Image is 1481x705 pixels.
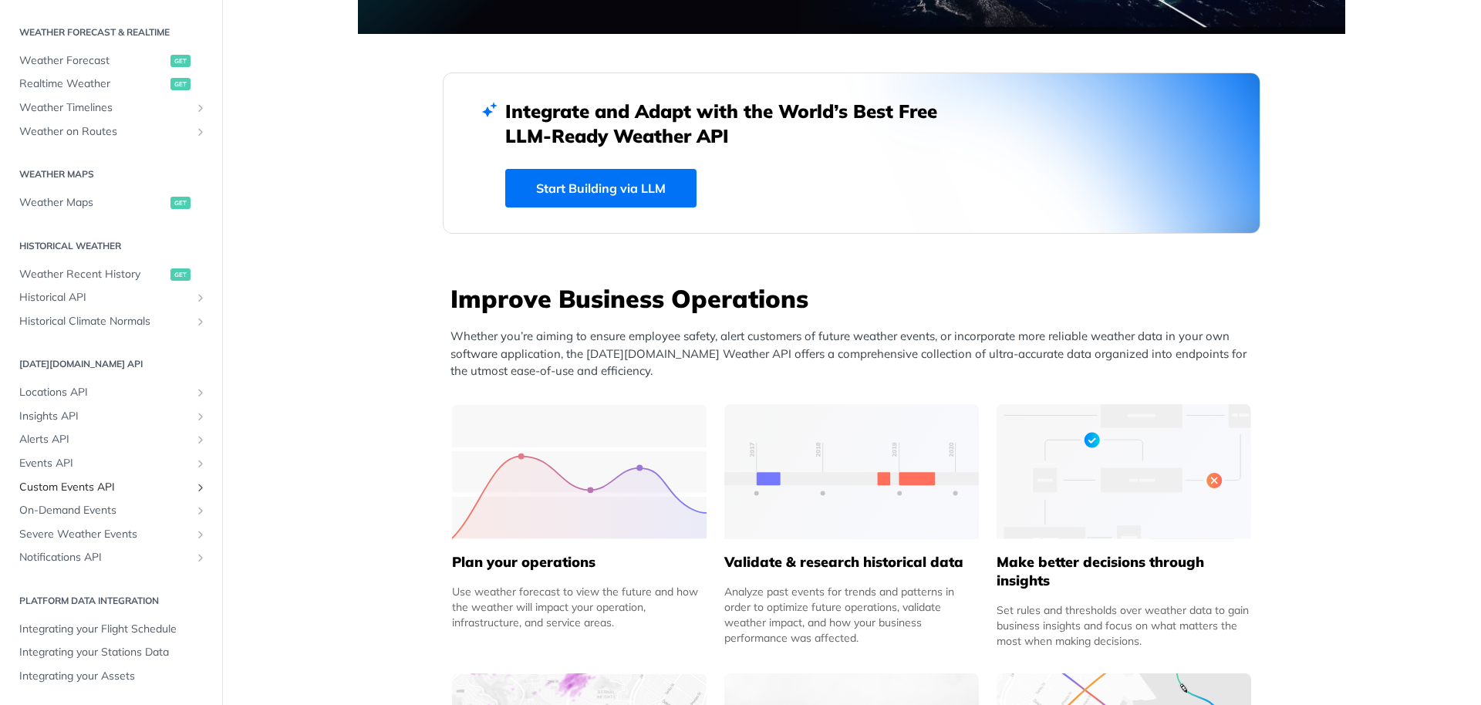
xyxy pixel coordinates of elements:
a: Weather Forecastget [12,49,211,73]
span: Weather Forecast [19,53,167,69]
h3: Improve Business Operations [450,282,1260,315]
span: Integrating your Stations Data [19,645,207,660]
h2: Weather Maps [12,167,211,181]
span: Insights API [19,409,191,424]
button: Show subpages for Custom Events API [194,481,207,494]
a: Locations APIShow subpages for Locations API [12,381,211,404]
img: 39565e8-group-4962x.svg [452,404,707,539]
p: Whether you’re aiming to ensure employee safety, alert customers of future weather events, or inc... [450,328,1260,380]
a: Start Building via LLM [505,169,697,207]
span: On-Demand Events [19,503,191,518]
h2: Integrate and Adapt with the World’s Best Free LLM-Ready Weather API [505,99,960,148]
span: get [170,268,191,281]
span: Locations API [19,385,191,400]
a: Integrating your Assets [12,665,211,688]
span: Integrating your Flight Schedule [19,622,207,637]
a: Weather on RoutesShow subpages for Weather on Routes [12,120,211,143]
span: get [170,197,191,209]
span: get [170,55,191,67]
a: Alerts APIShow subpages for Alerts API [12,428,211,451]
button: Show subpages for Locations API [194,386,207,399]
span: Weather on Routes [19,124,191,140]
div: Analyze past events for trends and patterns in order to optimize future operations, validate weat... [724,584,979,646]
a: Severe Weather EventsShow subpages for Severe Weather Events [12,523,211,546]
button: Show subpages for On-Demand Events [194,504,207,517]
h2: Historical Weather [12,239,211,253]
a: Realtime Weatherget [12,73,211,96]
h5: Make better decisions through insights [997,553,1251,590]
a: Integrating your Flight Schedule [12,618,211,641]
span: Weather Recent History [19,267,167,282]
h5: Validate & research historical data [724,553,979,572]
button: Show subpages for Notifications API [194,552,207,564]
a: Weather Recent Historyget [12,263,211,286]
a: Custom Events APIShow subpages for Custom Events API [12,476,211,499]
span: Integrating your Assets [19,669,207,684]
img: 13d7ca0-group-496-2.svg [724,404,979,539]
a: Historical APIShow subpages for Historical API [12,286,211,309]
span: Historical API [19,290,191,305]
h2: Platform DATA integration [12,594,211,608]
a: Historical Climate NormalsShow subpages for Historical Climate Normals [12,310,211,333]
span: Events API [19,456,191,471]
span: Historical Climate Normals [19,314,191,329]
div: Set rules and thresholds over weather data to gain business insights and focus on what matters th... [997,602,1251,649]
button: Show subpages for Weather on Routes [194,126,207,138]
a: Insights APIShow subpages for Insights API [12,405,211,428]
a: Weather Mapsget [12,191,211,214]
button: Show subpages for Historical API [194,292,207,304]
button: Show subpages for Weather Timelines [194,102,207,114]
a: On-Demand EventsShow subpages for On-Demand Events [12,499,211,522]
span: Severe Weather Events [19,527,191,542]
button: Show subpages for Alerts API [194,433,207,446]
a: Integrating your Stations Data [12,641,211,664]
button: Show subpages for Historical Climate Normals [194,315,207,328]
a: Weather TimelinesShow subpages for Weather Timelines [12,96,211,120]
span: Weather Timelines [19,100,191,116]
h5: Plan your operations [452,553,707,572]
span: Custom Events API [19,480,191,495]
span: Alerts API [19,432,191,447]
div: Use weather forecast to view the future and how the weather will impact your operation, infrastru... [452,584,707,630]
h2: Weather Forecast & realtime [12,25,211,39]
a: Notifications APIShow subpages for Notifications API [12,546,211,569]
h2: [DATE][DOMAIN_NAME] API [12,357,211,371]
button: Show subpages for Severe Weather Events [194,528,207,541]
a: Events APIShow subpages for Events API [12,452,211,475]
span: get [170,78,191,90]
img: a22d113-group-496-32x.svg [997,404,1251,539]
span: Realtime Weather [19,76,167,92]
span: Weather Maps [19,195,167,211]
button: Show subpages for Events API [194,457,207,470]
span: Notifications API [19,550,191,565]
button: Show subpages for Insights API [194,410,207,423]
